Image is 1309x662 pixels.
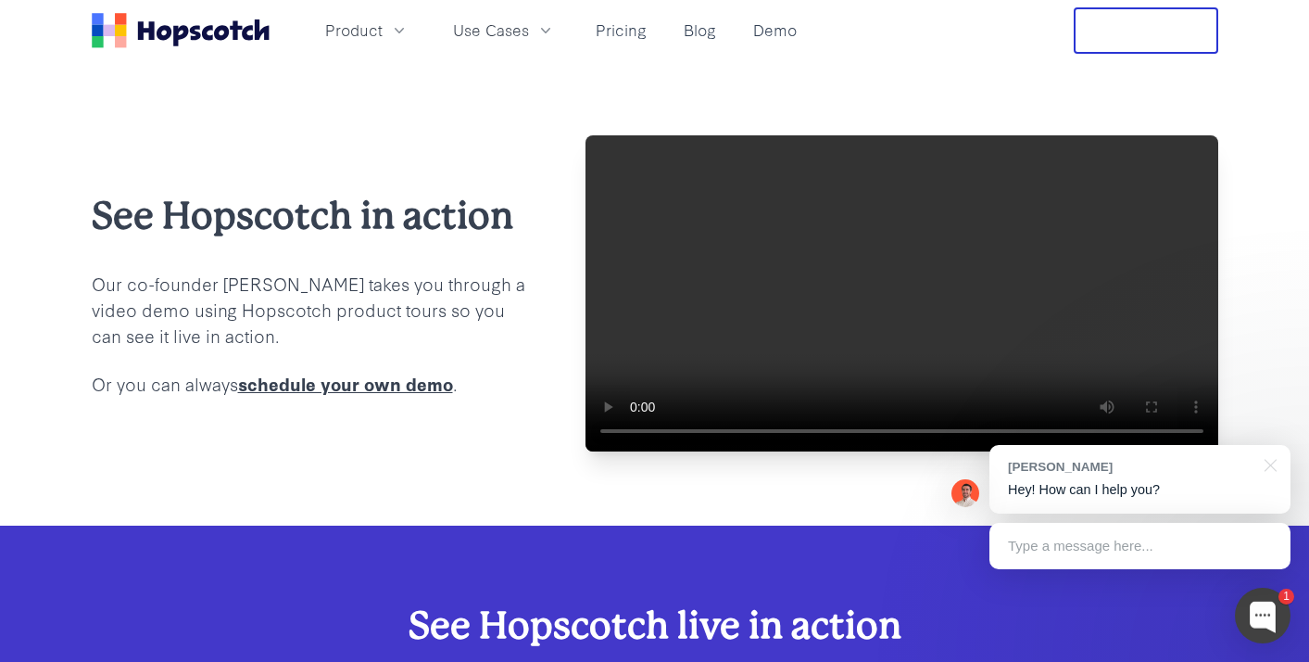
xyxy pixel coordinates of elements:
span: Use Cases [453,19,529,42]
a: Demo [746,15,804,45]
button: Use Cases [442,15,566,45]
img: Mark Spera [951,479,979,507]
p: Hey! How can I help you? [1008,480,1272,500]
a: Pricing [588,15,654,45]
a: Home [92,13,270,48]
button: Free Trial [1074,7,1218,54]
p: Or you can always . [92,371,526,397]
span: Product [325,19,383,42]
h2: See Hopscotch in action [92,190,526,241]
div: Type a message here... [989,523,1290,569]
a: schedule your own demo [238,371,453,396]
div: [PERSON_NAME] [1008,458,1253,476]
h2: See Hopscotch live in action [151,600,1159,651]
a: Blog [676,15,724,45]
div: 1 [1278,589,1294,605]
p: Our co-founder [PERSON_NAME] takes you through a video demo using Hopscotch product tours so you ... [92,271,526,349]
button: Product [314,15,420,45]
